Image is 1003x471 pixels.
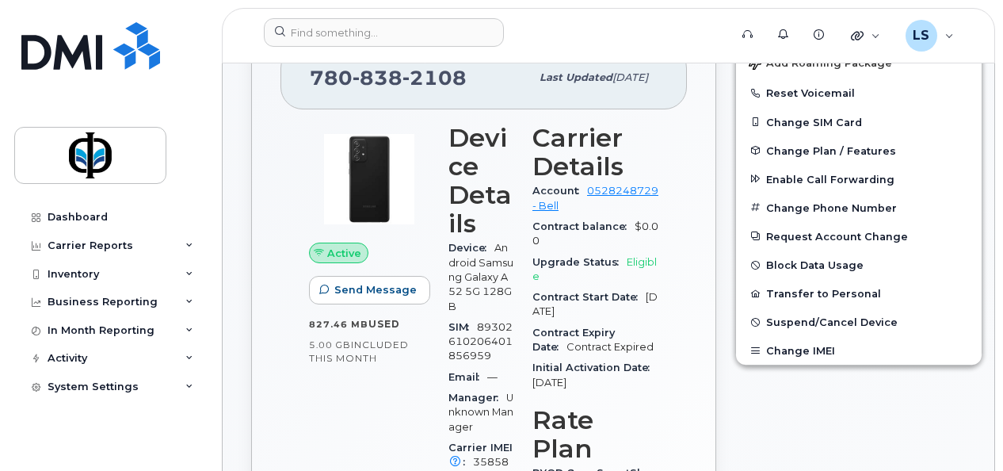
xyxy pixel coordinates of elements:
[368,318,400,330] span: used
[309,276,430,304] button: Send Message
[448,321,513,362] span: 89302610206401856959
[736,251,982,279] button: Block Data Usage
[532,185,658,211] a: 0528248729 - Bell
[894,20,965,52] div: Luciann Sacrey
[766,173,894,185] span: Enable Call Forwarding
[532,362,658,373] span: Initial Activation Date
[736,336,982,365] button: Change IMEI
[532,377,566,389] span: [DATE]
[448,321,477,333] span: SIM
[264,18,504,47] input: Find something...
[532,406,658,463] h3: Rate Plan
[766,144,896,156] span: Change Plan / Features
[532,220,635,232] span: Contract balance
[448,242,494,254] span: Device
[334,282,417,297] span: Send Message
[736,308,982,336] button: Suspend/Cancel Device
[448,371,487,383] span: Email
[913,26,929,45] span: LS
[532,256,627,268] span: Upgrade Status
[532,185,587,197] span: Account
[736,222,982,251] button: Request Account Change
[749,57,892,72] span: Add Roaming Package
[532,291,646,303] span: Contract Start Date
[736,279,982,308] button: Transfer to Personal
[322,132,417,227] img: image20231002-3703462-2e78ka.jpeg
[766,316,898,328] span: Suspend/Cancel Device
[840,20,891,52] div: Quicklinks
[327,246,361,261] span: Active
[448,442,513,468] span: Carrier IMEI
[532,327,615,353] span: Contract Expiry Date
[448,392,513,433] span: Unknown Manager
[487,371,498,383] span: —
[448,392,506,404] span: Manager
[310,66,467,90] span: 780
[736,78,982,107] button: Reset Voicemail
[736,136,982,165] button: Change Plan / Features
[566,341,654,353] span: Contract Expired
[448,124,513,238] h3: Device Details
[532,256,657,282] span: Eligible
[532,124,658,181] h3: Carrier Details
[309,319,368,330] span: 827.46 MB
[309,339,351,350] span: 5.00 GB
[736,165,982,193] button: Enable Call Forwarding
[540,71,612,83] span: Last updated
[402,66,467,90] span: 2108
[448,242,513,312] span: Android Samsung Galaxy A52 5G 128GB
[353,66,402,90] span: 838
[612,71,648,83] span: [DATE]
[736,108,982,136] button: Change SIM Card
[736,193,982,222] button: Change Phone Number
[309,339,409,365] span: included this month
